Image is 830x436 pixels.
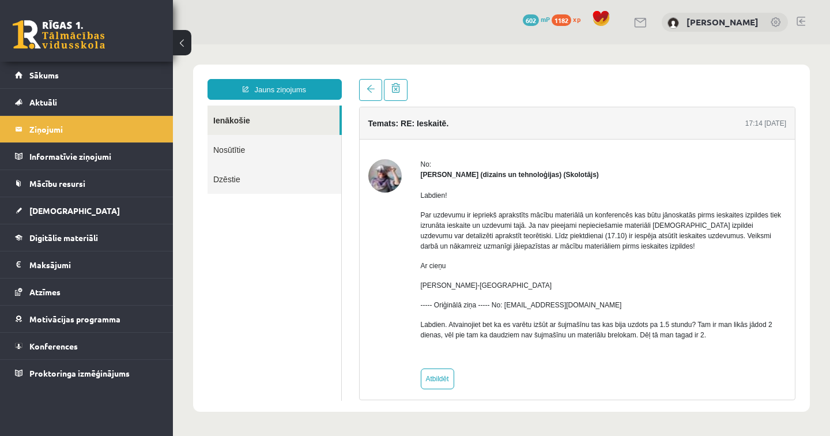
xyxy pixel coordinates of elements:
[35,61,167,91] a: Ienākošie
[29,178,85,189] span: Mācību resursi
[29,368,130,378] span: Proktoringa izmēģinājums
[29,70,59,80] span: Sākums
[29,232,98,243] span: Digitālie materiāli
[15,360,159,386] a: Proktoringa izmēģinājums
[15,89,159,115] a: Aktuāli
[195,115,229,148] img: Ilze Erba-Brenholma (dizains un tehnoloģijas)
[15,170,159,197] a: Mācību resursi
[29,116,159,142] legend: Ziņojumi
[248,324,281,345] a: Atbildēt
[35,120,168,149] a: Dzēstie
[248,275,614,296] p: Labdien. Atvainojiet bet ka es varētu izšūt ar šujmašīnu tas kas bija uzdots pa 1.5 stundu? Tam i...
[15,224,159,251] a: Digitālie materiāli
[552,14,571,26] span: 1182
[15,143,159,170] a: Informatīvie ziņojumi
[29,287,61,297] span: Atzīmes
[15,306,159,332] a: Motivācijas programma
[248,216,614,227] p: Ar cieņu
[29,143,159,170] legend: Informatīvie ziņojumi
[15,251,159,278] a: Maksājumi
[15,333,159,359] a: Konferences
[15,62,159,88] a: Sākums
[248,146,614,156] p: Labdien!
[35,91,168,120] a: Nosūtītie
[29,341,78,351] span: Konferences
[248,236,614,246] p: [PERSON_NAME]-[GEOGRAPHIC_DATA]
[686,16,759,28] a: [PERSON_NAME]
[667,17,679,29] img: Luīze Vasiļjeva
[13,20,105,49] a: Rīgas 1. Tālmācības vidusskola
[541,14,550,24] span: mP
[523,14,539,26] span: 602
[552,14,586,24] a: 1182 xp
[29,97,57,107] span: Aktuāli
[195,74,276,84] h4: Temats: RE: Ieskaitē.
[248,166,614,207] p: Par uzdevumu ir iepriekš aprakstīts mācību materiālā un konferencēs kas būtu jānoskatās pirms ies...
[15,197,159,224] a: [DEMOGRAPHIC_DATA]
[248,255,614,266] p: ----- Oriģinālā ziņa ----- No: [EMAIL_ADDRESS][DOMAIN_NAME]
[15,116,159,142] a: Ziņojumi
[29,205,120,216] span: [DEMOGRAPHIC_DATA]
[248,126,426,134] strong: [PERSON_NAME] (dizains un tehnoloģijas) (Skolotājs)
[35,35,169,55] a: Jauns ziņojums
[523,14,550,24] a: 602 mP
[29,251,159,278] legend: Maksājumi
[573,14,580,24] span: xp
[248,115,614,125] div: No:
[572,74,613,84] div: 17:14 [DATE]
[15,279,159,305] a: Atzīmes
[29,314,120,324] span: Motivācijas programma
